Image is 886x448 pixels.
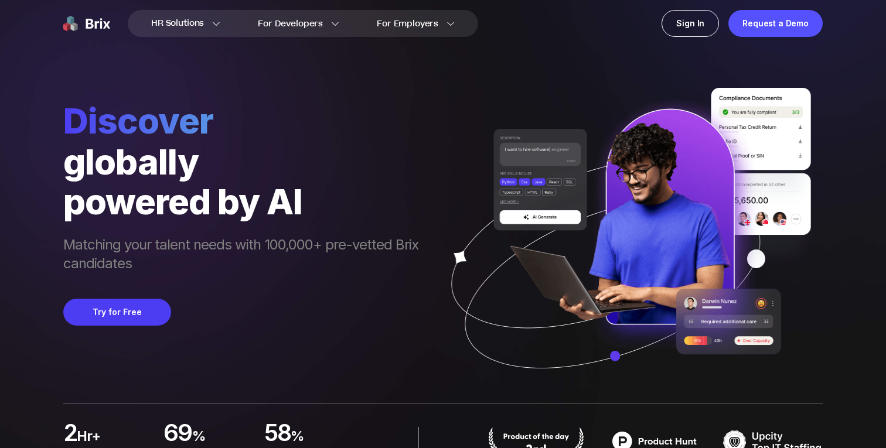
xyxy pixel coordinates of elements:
span: 2 [63,422,77,446]
div: globally [63,142,430,182]
span: Matching your talent needs with 100,000+ pre-vetted Brix candidates [63,235,430,275]
a: Request a Demo [728,10,823,37]
span: 69 [163,422,192,446]
span: Discover [63,100,430,142]
img: ai generate [430,88,823,403]
a: Sign In [662,10,719,37]
span: 58 [264,422,291,446]
div: powered by AI [63,182,430,221]
span: For Employers [377,18,438,30]
span: For Developers [258,18,323,30]
span: HR Solutions [151,14,204,33]
button: Try for Free [63,299,171,326]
